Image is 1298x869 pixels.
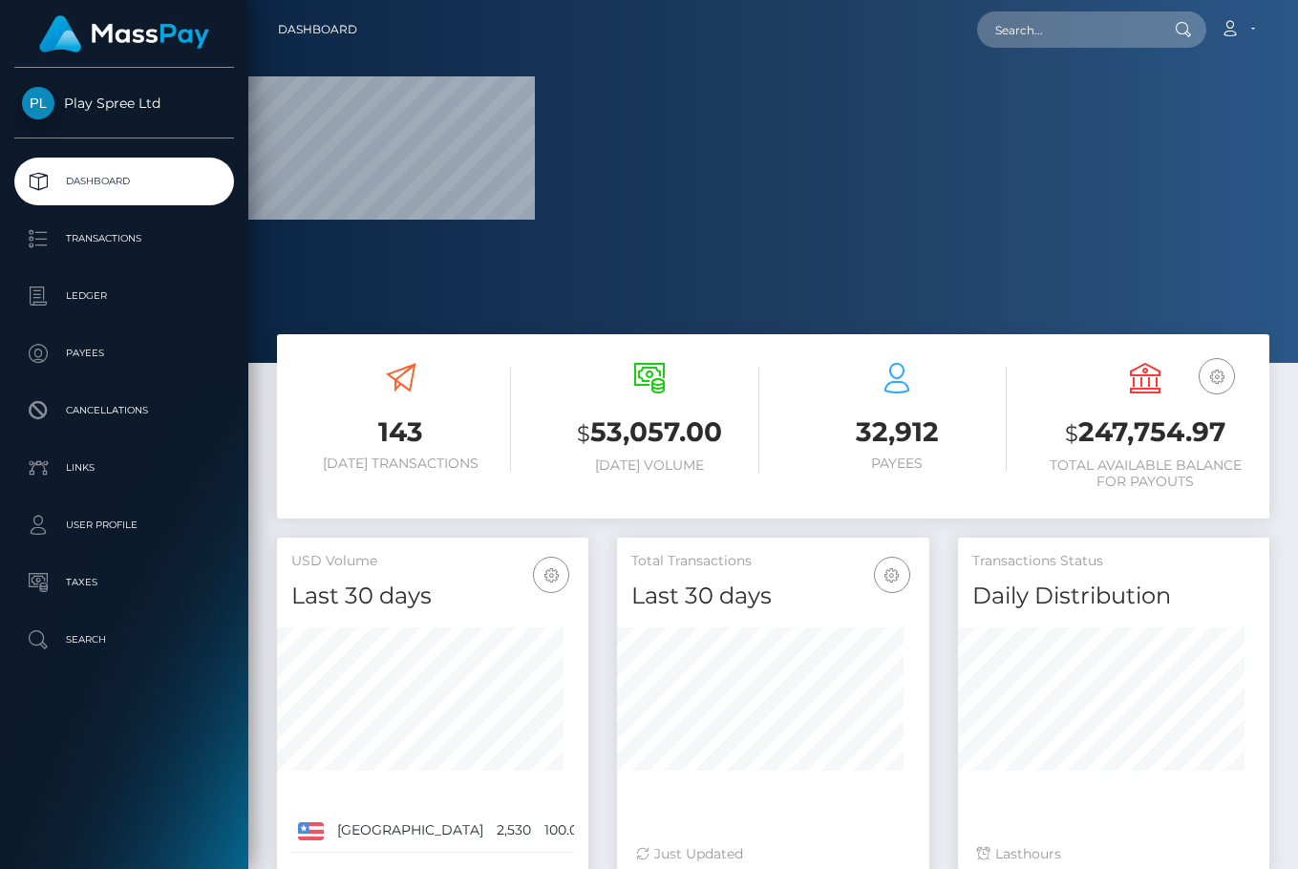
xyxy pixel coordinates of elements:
[22,339,226,368] p: Payees
[330,809,490,853] td: [GEOGRAPHIC_DATA]
[1035,413,1255,453] h3: 247,754.97
[14,501,234,549] a: User Profile
[22,454,226,482] p: Links
[538,809,605,853] td: 100.00%
[291,456,511,472] h6: [DATE] Transactions
[972,580,1255,613] h4: Daily Distribution
[14,95,234,112] span: Play Spree Ltd
[298,822,324,839] img: US.png
[972,552,1255,571] h5: Transactions Status
[22,87,54,119] img: Play Spree Ltd
[14,559,234,606] a: Taxes
[14,329,234,377] a: Payees
[540,413,759,453] h3: 53,057.00
[291,580,574,613] h4: Last 30 days
[291,413,511,451] h3: 143
[278,10,357,50] a: Dashboard
[540,457,759,474] h6: [DATE] Volume
[22,511,226,540] p: User Profile
[22,396,226,425] p: Cancellations
[39,15,209,53] img: MassPay Logo
[22,568,226,597] p: Taxes
[22,625,226,654] p: Search
[14,616,234,664] a: Search
[631,552,914,571] h5: Total Transactions
[14,272,234,320] a: Ledger
[14,158,234,205] a: Dashboard
[22,167,226,196] p: Dashboard
[788,413,1008,451] h3: 32,912
[1035,457,1255,490] h6: Total Available Balance for Payouts
[22,224,226,253] p: Transactions
[14,444,234,492] a: Links
[631,580,914,613] h4: Last 30 days
[788,456,1008,472] h6: Payees
[977,11,1157,48] input: Search...
[490,809,538,853] td: 2,530
[14,215,234,263] a: Transactions
[291,552,574,571] h5: USD Volume
[577,420,590,447] small: $
[636,844,909,864] div: Just Updated
[22,282,226,310] p: Ledger
[977,844,1250,864] div: Last hours
[1065,420,1078,447] small: $
[14,387,234,434] a: Cancellations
